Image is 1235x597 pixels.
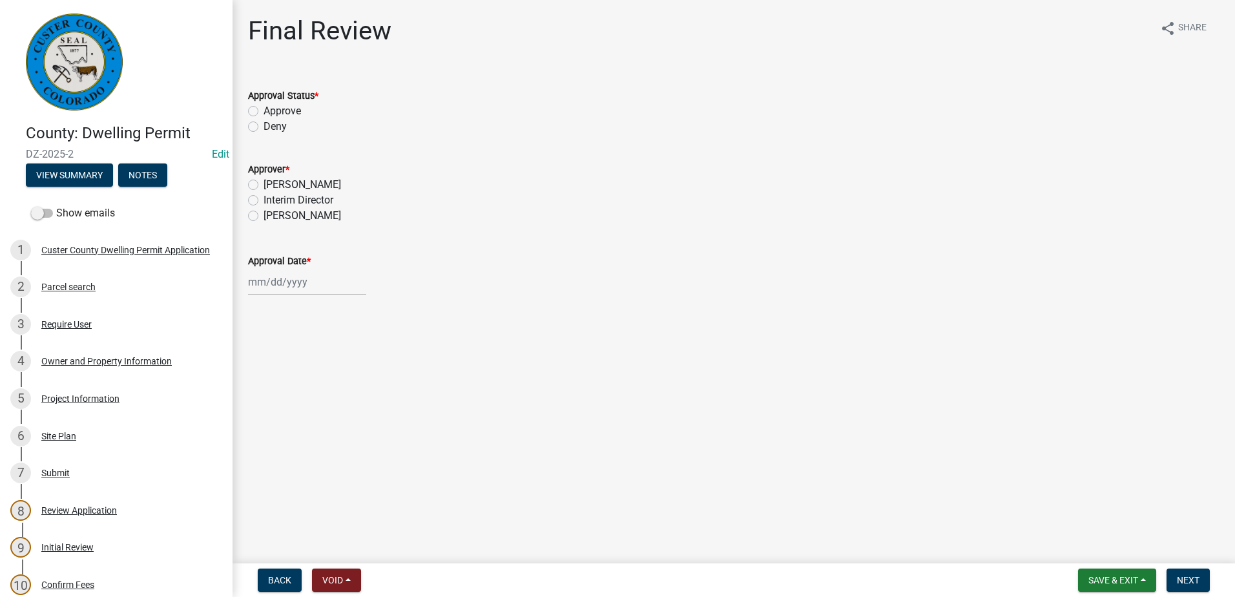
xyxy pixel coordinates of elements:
label: Deny [264,119,287,134]
h4: County: Dwelling Permit [26,124,222,143]
div: 4 [10,351,31,372]
button: Next [1167,569,1210,592]
i: share [1160,21,1176,36]
input: mm/dd/yyyy [248,269,366,295]
wm-modal-confirm: Edit Application Number [212,148,229,160]
span: Save & Exit [1088,575,1138,585]
label: Interim Director [264,193,333,208]
img: Custer County, Colorado [26,14,123,110]
div: Parcel search [41,282,96,291]
div: Review Application [41,506,117,515]
span: Back [268,575,291,585]
button: Void [312,569,361,592]
label: Approve [264,103,301,119]
label: [PERSON_NAME] [264,177,341,193]
label: Approver [248,165,289,174]
span: Share [1178,21,1207,36]
div: 5 [10,388,31,409]
div: Owner and Property Information [41,357,172,366]
wm-modal-confirm: Notes [118,171,167,181]
div: 2 [10,277,31,297]
span: Void [322,575,343,585]
div: 7 [10,463,31,483]
label: [PERSON_NAME] [264,208,341,224]
div: Site Plan [41,432,76,441]
div: 9 [10,537,31,558]
button: shareShare [1150,16,1217,41]
label: Approval Status [248,92,318,101]
div: Require User [41,320,92,329]
div: Custer County Dwelling Permit Application [41,246,210,255]
button: Save & Exit [1078,569,1156,592]
div: 10 [10,574,31,595]
label: Show emails [31,205,115,221]
div: 3 [10,314,31,335]
div: 6 [10,426,31,446]
wm-modal-confirm: Summary [26,171,113,181]
span: Next [1177,575,1199,585]
h1: Final Review [248,16,391,47]
div: Project Information [41,394,119,403]
label: Approval Date [248,257,311,266]
div: Confirm Fees [41,580,94,589]
div: 1 [10,240,31,260]
span: DZ-2025-2 [26,148,207,160]
button: Back [258,569,302,592]
button: Notes [118,163,167,187]
a: Edit [212,148,229,160]
div: 8 [10,500,31,521]
button: View Summary [26,163,113,187]
div: Initial Review [41,543,94,552]
div: Submit [41,468,70,477]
